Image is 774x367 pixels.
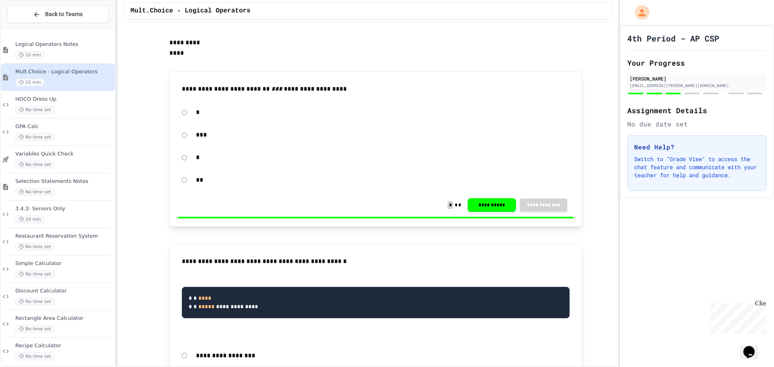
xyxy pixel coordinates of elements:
p: Switch to "Grade View" to access the chat feature and communicate with your teacher for help and ... [634,155,760,179]
div: [EMAIL_ADDRESS][PERSON_NAME][DOMAIN_NAME] [630,83,764,89]
h1: 4th Period - AP CSP [627,33,719,44]
span: 15 min [15,79,44,86]
span: Variables Quick Check [15,151,113,158]
span: No time set [15,161,55,168]
span: Recipe Calculator [15,342,113,349]
iframe: chat widget [740,335,766,359]
h3: Need Help? [634,142,760,152]
span: HOCO Dress Up [15,96,113,103]
span: Back to Teams [45,10,83,19]
span: Mult.Choice - Logical Operators [15,68,113,75]
span: Mult.Choice - Logical Operators [131,6,251,16]
span: No time set [15,106,55,114]
div: [PERSON_NAME] [630,75,764,82]
div: My Account [626,3,651,22]
span: Rectangle Area Calculator [15,315,113,322]
span: No time set [15,243,55,251]
span: Discount Calculator [15,288,113,294]
span: No time set [15,298,55,305]
span: No time set [15,133,55,141]
button: Back to Teams [7,6,108,23]
span: No time set [15,188,55,196]
span: No time set [15,270,55,278]
div: Chat with us now!Close [3,3,56,51]
span: Restaurant Reservation System [15,233,113,240]
span: 10 min [15,51,44,59]
span: 3.4.3: Seniors Only [15,205,113,212]
div: No due date set [627,119,767,129]
span: Selection Statements Notes [15,178,113,185]
span: No time set [15,325,55,333]
h2: Your Progress [627,57,767,68]
iframe: chat widget [707,300,766,334]
h2: Assignment Details [627,105,767,116]
span: No time set [15,352,55,360]
span: Logical Operators Notes [15,41,113,48]
span: Simple Calculator [15,260,113,267]
span: 10 min [15,216,44,223]
span: GPA Calc [15,123,113,130]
